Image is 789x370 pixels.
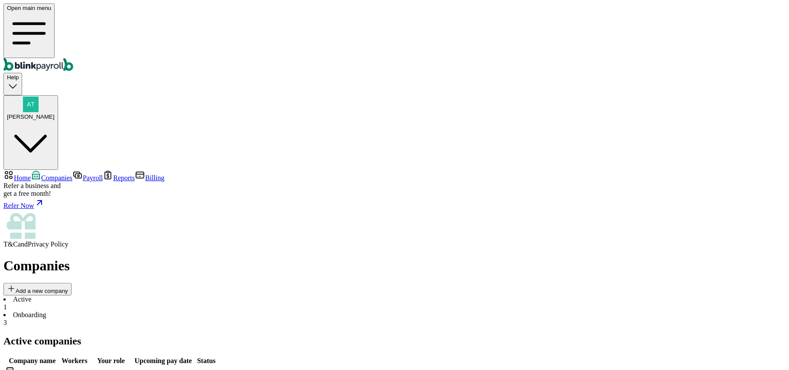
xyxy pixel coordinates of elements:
[145,174,164,182] span: Billing
[72,174,103,182] a: Payroll
[3,240,18,248] span: T&C
[3,3,55,58] button: Open main menu
[134,357,192,365] th: Upcoming pay date
[7,5,51,11] span: Open main menu
[14,174,31,182] span: Home
[3,335,786,347] h2: Active companies
[28,240,68,248] span: Privacy Policy
[16,288,68,294] span: Add a new company
[3,170,786,248] nav: Sidebar
[89,357,133,365] th: Your role
[61,357,88,365] th: Workers
[193,357,220,365] th: Status
[41,174,72,182] span: Companies
[3,295,786,311] li: Active
[7,74,19,81] span: Help
[3,95,58,170] button: [PERSON_NAME]
[3,283,71,295] button: Add a new company
[3,258,786,274] h1: Companies
[3,73,22,95] button: Help
[3,198,786,210] a: Refer Now
[135,174,164,182] a: Billing
[3,319,7,326] span: 3
[103,174,135,182] a: Reports
[4,357,60,365] th: Company name
[645,276,789,370] iframe: Chat Widget
[113,174,135,182] span: Reports
[3,174,31,182] a: Home
[83,174,103,182] span: Payroll
[31,174,72,182] a: Companies
[3,182,786,198] div: Refer a business and get a free month!
[3,3,786,73] nav: Global
[18,240,28,248] span: and
[7,114,55,120] span: [PERSON_NAME]
[3,311,786,327] li: Onboarding
[3,303,7,311] span: 1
